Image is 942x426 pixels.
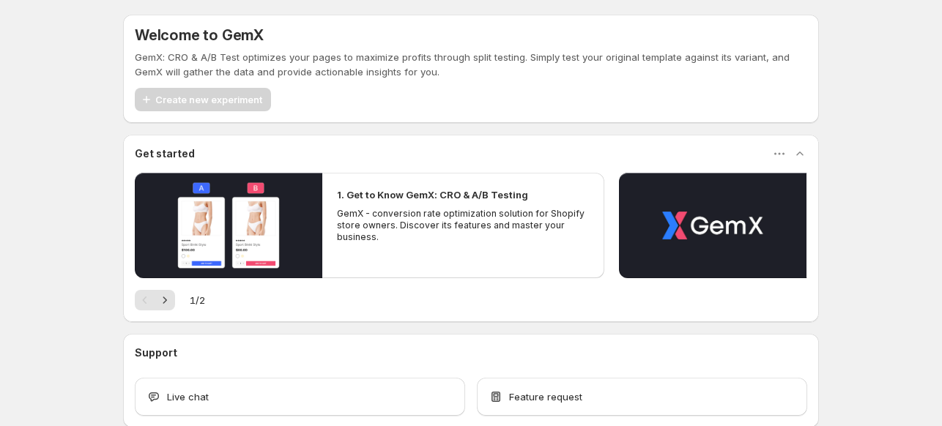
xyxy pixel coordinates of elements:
[135,290,175,310] nav: Paginación
[190,293,205,307] span: 1 / 2
[135,345,177,360] h3: Support
[167,389,209,404] span: Live chat
[135,173,322,278] button: Reproducir el video
[509,389,582,404] span: Feature request
[337,187,528,202] h2: 1. Get to Know GemX: CRO & A/B Testing
[337,208,589,243] p: GemX - conversion rate optimization solution for Shopify store owners. Discover its features and ...
[135,146,195,161] h3: Get started
[135,50,807,79] p: GemX: CRO & A/B Test optimizes your pages to maximize profits through split testing. Simply test ...
[619,173,806,278] button: Reproducir el video
[155,290,175,310] button: Siguiente
[135,26,264,44] h5: Welcome to GemX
